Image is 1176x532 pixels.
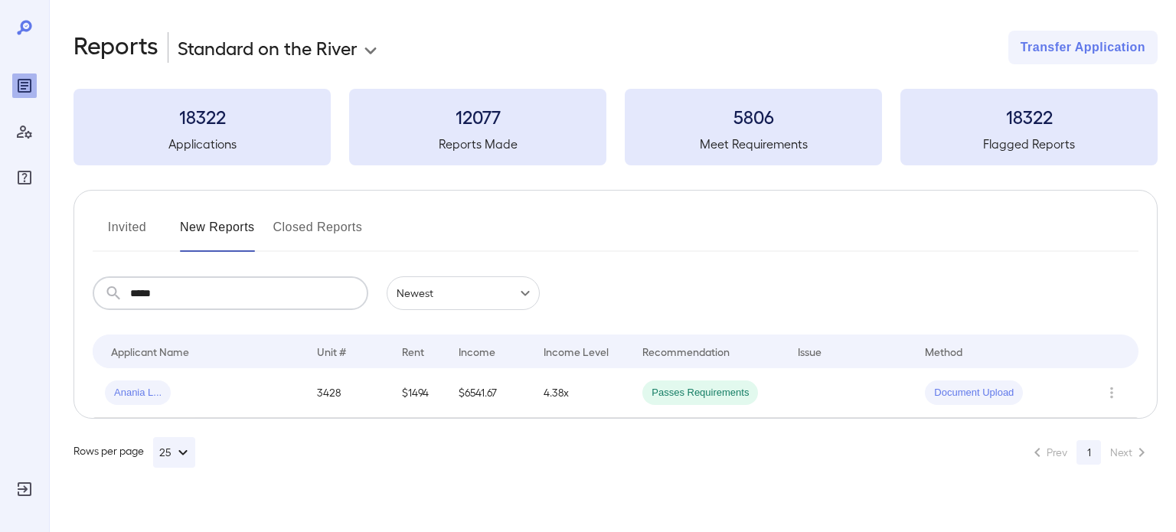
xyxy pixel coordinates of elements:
[305,368,390,418] td: 3428
[402,342,426,361] div: Rent
[925,386,1023,400] span: Document Upload
[544,342,609,361] div: Income Level
[111,342,189,361] div: Applicant Name
[105,386,171,400] span: Anania L...
[900,104,1158,129] h3: 18322
[73,437,195,468] div: Rows per page
[93,215,162,252] button: Invited
[349,135,606,153] h5: Reports Made
[900,135,1158,153] h5: Flagged Reports
[73,31,158,64] h2: Reports
[1076,440,1101,465] button: page 1
[642,386,758,400] span: Passes Requirements
[625,104,882,129] h3: 5806
[1008,31,1158,64] button: Transfer Application
[1099,380,1124,405] button: Row Actions
[446,368,531,418] td: $6541.67
[273,215,363,252] button: Closed Reports
[925,342,962,361] div: Method
[642,342,730,361] div: Recommendation
[459,342,495,361] div: Income
[390,368,446,418] td: $1494
[625,135,882,153] h5: Meet Requirements
[317,342,346,361] div: Unit #
[349,104,606,129] h3: 12077
[178,35,358,60] p: Standard on the River
[153,437,195,468] button: 25
[180,215,255,252] button: New Reports
[531,368,631,418] td: 4.38x
[12,165,37,190] div: FAQ
[73,135,331,153] h5: Applications
[1021,440,1158,465] nav: pagination navigation
[12,73,37,98] div: Reports
[73,89,1158,165] summary: 18322Applications12077Reports Made5806Meet Requirements18322Flagged Reports
[798,342,822,361] div: Issue
[12,477,37,501] div: Log Out
[387,276,540,310] div: Newest
[73,104,331,129] h3: 18322
[12,119,37,144] div: Manage Users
